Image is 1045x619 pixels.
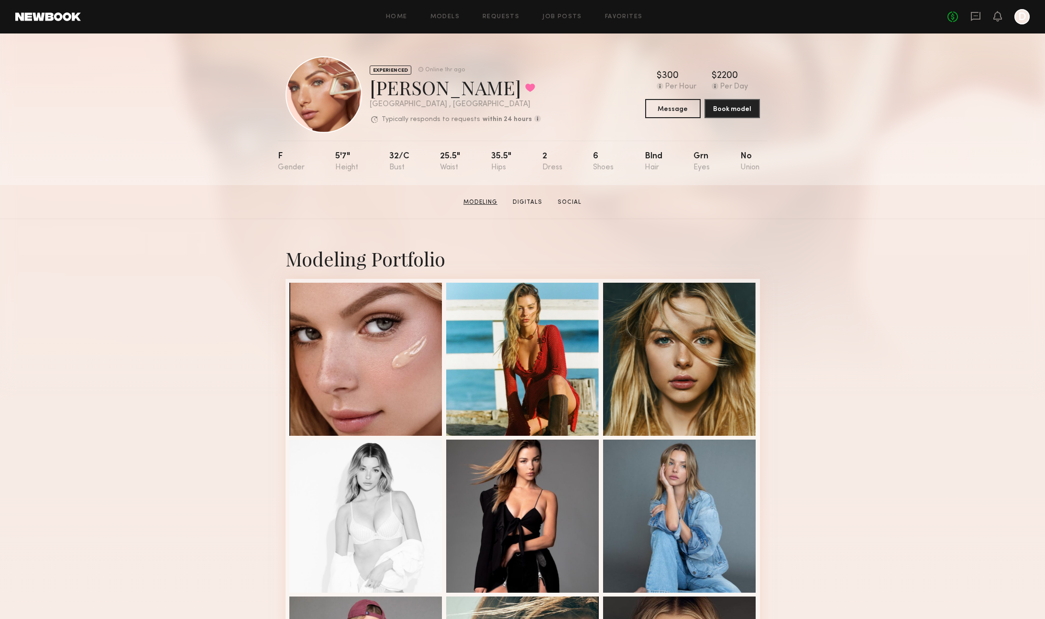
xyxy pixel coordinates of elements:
div: 2200 [717,71,738,81]
a: Digitals [509,198,546,207]
a: Home [386,14,407,20]
a: Requests [483,14,519,20]
button: Book model [704,99,760,118]
a: Favorites [605,14,643,20]
div: $ [657,71,662,81]
div: Per Hour [665,83,696,91]
div: 25.5" [440,152,460,172]
div: Per Day [720,83,748,91]
button: Message [645,99,701,118]
div: 2 [542,152,562,172]
div: F [278,152,305,172]
div: 35.5" [491,152,511,172]
div: Modeling Portfolio [286,246,760,271]
a: Models [430,14,460,20]
div: 32/c [389,152,409,172]
b: within 24 hours [483,116,532,123]
div: 5'7" [335,152,358,172]
p: Typically responds to requests [382,116,480,123]
div: No [740,152,759,172]
div: Grn [693,152,710,172]
a: Social [554,198,585,207]
div: 300 [662,71,679,81]
a: Modeling [460,198,501,207]
a: Job Posts [542,14,582,20]
div: Blnd [645,152,662,172]
a: D [1014,9,1030,24]
div: 6 [593,152,614,172]
div: Online 1hr ago [425,67,465,73]
div: EXPERIENCED [370,66,411,75]
div: [PERSON_NAME] [370,75,541,100]
div: [GEOGRAPHIC_DATA] , [GEOGRAPHIC_DATA] [370,100,541,109]
div: $ [712,71,717,81]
